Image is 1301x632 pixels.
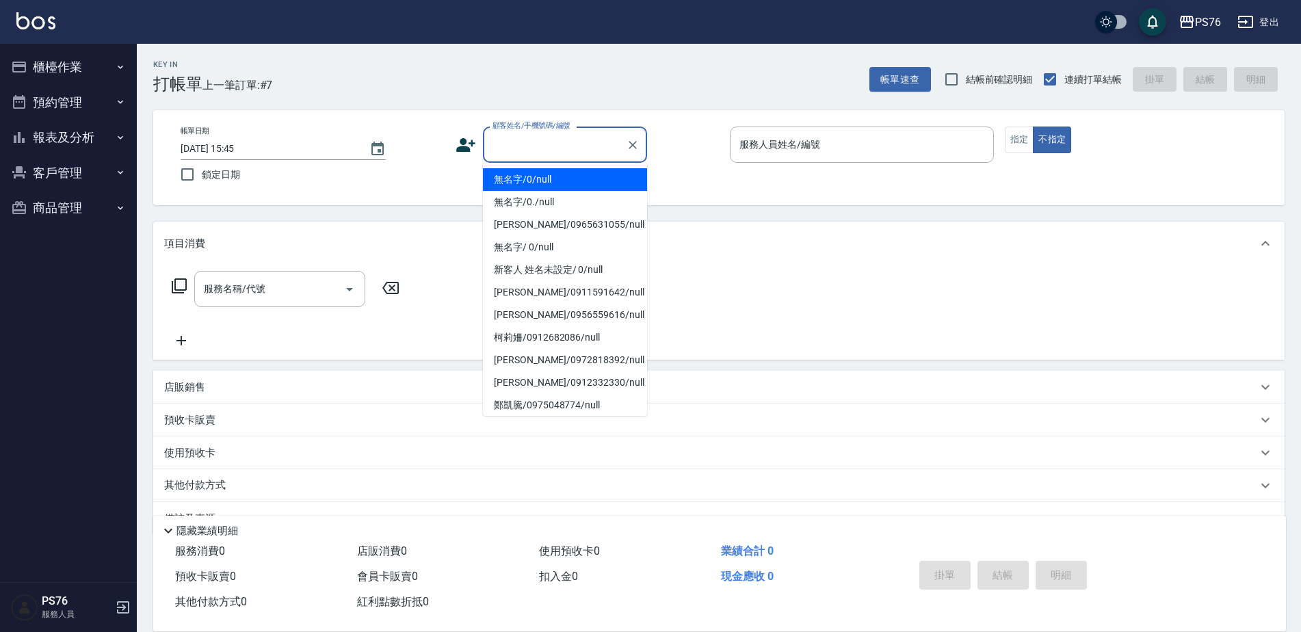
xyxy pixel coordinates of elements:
[1139,8,1166,36] button: save
[483,304,647,326] li: [PERSON_NAME]/0956559616/null
[153,75,202,94] h3: 打帳單
[869,67,931,92] button: 帳單速查
[483,326,647,349] li: 柯莉姍/0912682086/null
[164,478,233,493] p: 其他付款方式
[483,191,647,213] li: 無名字/0./null
[1064,73,1122,87] span: 連續打單結帳
[11,594,38,621] img: Person
[5,120,131,155] button: 報表及分析
[202,168,240,182] span: 鎖定日期
[1232,10,1285,35] button: 登出
[202,77,273,94] span: 上一筆訂單:#7
[357,544,407,557] span: 店販消費 0
[1005,127,1034,153] button: 指定
[164,380,205,395] p: 店販銷售
[483,168,647,191] li: 無名字/0/null
[181,137,356,160] input: YYYY/MM/DD hh:mm
[483,259,647,281] li: 新客人 姓名未設定/ 0/null
[483,394,647,417] li: 鄭凱騰/0975048774/null
[42,608,111,620] p: 服務人員
[175,570,236,583] span: 預收卡販賣 0
[153,469,1285,502] div: 其他付款方式
[42,594,111,608] h5: PS76
[492,120,570,131] label: 顧客姓名/手機號碼/編號
[175,544,225,557] span: 服務消費 0
[164,413,215,427] p: 預收卡販賣
[164,512,215,526] p: 備註及來源
[1195,14,1221,31] div: PS76
[153,502,1285,535] div: 備註及來源
[175,595,247,608] span: 其他付款方式 0
[16,12,55,29] img: Logo
[539,570,578,583] span: 扣入金 0
[164,446,215,460] p: 使用預收卡
[357,595,429,608] span: 紅利點數折抵 0
[176,524,238,538] p: 隱藏業績明細
[5,155,131,191] button: 客戶管理
[164,237,205,251] p: 項目消費
[483,213,647,236] li: [PERSON_NAME]/0965631055/null
[5,85,131,120] button: 預約管理
[357,570,418,583] span: 會員卡販賣 0
[721,570,774,583] span: 現金應收 0
[483,236,647,259] li: 無名字/ 0/null
[339,278,360,300] button: Open
[153,371,1285,404] div: 店販銷售
[721,544,774,557] span: 業績合計 0
[1173,8,1226,36] button: PS76
[483,371,647,394] li: [PERSON_NAME]/0912332330/null
[153,404,1285,436] div: 預收卡販賣
[5,190,131,226] button: 商品管理
[623,135,642,155] button: Clear
[153,222,1285,265] div: 項目消費
[5,49,131,85] button: 櫃檯作業
[966,73,1033,87] span: 結帳前確認明細
[153,60,202,69] h2: Key In
[483,349,647,371] li: [PERSON_NAME]/0972818392/null
[1033,127,1071,153] button: 不指定
[181,126,209,136] label: 帳單日期
[539,544,600,557] span: 使用預收卡 0
[153,436,1285,469] div: 使用預收卡
[483,281,647,304] li: [PERSON_NAME]/0911591642/null
[361,133,394,166] button: Choose date, selected date is 2025-10-15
